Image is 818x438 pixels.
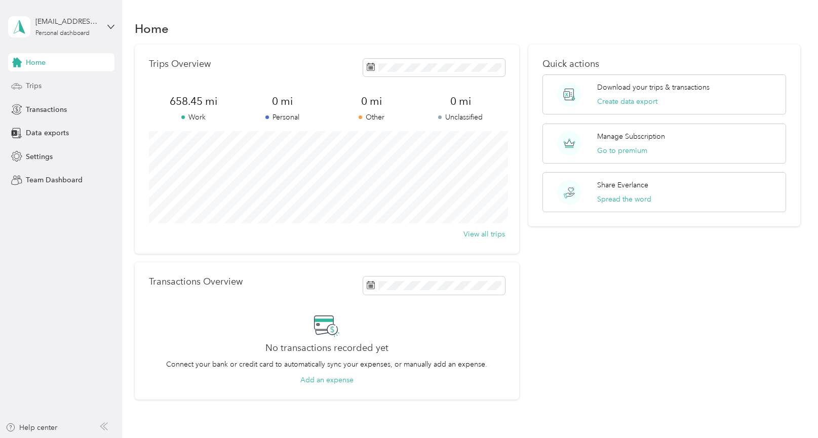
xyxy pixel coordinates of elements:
[35,16,99,27] div: [EMAIL_ADDRESS][DOMAIN_NAME]
[149,276,243,287] p: Transactions Overview
[26,175,83,185] span: Team Dashboard
[416,112,505,123] p: Unclassified
[26,128,69,138] span: Data exports
[327,94,416,108] span: 0 mi
[238,112,327,123] p: Personal
[26,104,67,115] span: Transactions
[597,194,651,205] button: Spread the word
[149,94,238,108] span: 658.45 mi
[597,96,657,107] button: Create data export
[463,229,505,240] button: View all trips
[327,112,416,123] p: Other
[597,82,710,93] p: Download your trips & transactions
[35,30,90,36] div: Personal dashboard
[761,381,818,438] iframe: Everlance-gr Chat Button Frame
[597,145,647,156] button: Go to premium
[135,23,169,34] h1: Home
[149,59,211,69] p: Trips Overview
[542,59,787,69] p: Quick actions
[597,180,648,190] p: Share Everlance
[26,81,42,91] span: Trips
[166,359,487,370] p: Connect your bank or credit card to automatically sync your expenses, or manually add an expense.
[265,343,388,353] h2: No transactions recorded yet
[300,375,354,385] button: Add an expense
[597,131,665,142] p: Manage Subscription
[238,94,327,108] span: 0 mi
[26,57,46,68] span: Home
[416,94,505,108] span: 0 mi
[149,112,238,123] p: Work
[6,422,57,433] button: Help center
[26,151,53,162] span: Settings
